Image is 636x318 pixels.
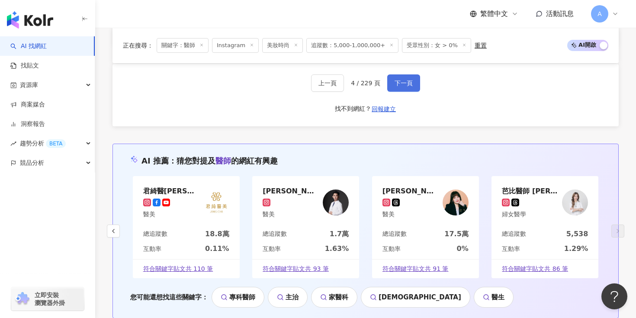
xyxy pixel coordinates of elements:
span: 立即安裝 瀏覽器外掛 [35,291,65,307]
a: 符合關鍵字貼文共 110 筆 [133,259,240,279]
div: 17.5萬 [444,229,468,239]
a: 家醫科 [311,287,357,308]
div: 芭比醫師 吳詩韻 [502,186,558,195]
span: 美妝時尚 [262,38,303,53]
span: 猜您對提及 的網紅有興趣 [177,156,278,165]
div: 總追蹤數 [263,230,287,238]
span: 趨勢分析 [20,134,66,153]
span: 符合關鍵字貼文共 86 筆 [502,265,568,273]
a: 君綺醫[PERSON_NAME]醫美KOL Avatar總追蹤數18.8萬互動率0.11%符合關鍵字貼文共 110 筆 [133,176,240,279]
div: 互動率 [263,245,281,254]
div: 張豫苓醫師 Dr. Jessica Chang [382,186,439,195]
a: 芭比醫師 [PERSON_NAME]婦女醫學KOL Avatar總追蹤數5,538互動率1.29%符合關鍵字貼文共 86 筆 [491,176,598,279]
span: 正在搜尋 ： [123,42,153,49]
div: 重置 [475,42,487,49]
button: 上一頁 [311,74,344,92]
div: 0% [457,244,469,254]
div: 總追蹤數 [143,230,167,238]
span: 競品分析 [20,153,44,173]
a: chrome extension立即安裝 瀏覽器外掛 [11,287,84,311]
span: 回報建立 [372,106,396,112]
span: rise [10,141,16,147]
div: 5,538 [566,229,588,239]
span: 活動訊息 [546,10,574,18]
a: 商案媒合 [10,100,45,109]
div: 1.29% [564,244,588,254]
span: 符合關鍵字貼文共 93 筆 [263,265,329,273]
span: 醫師 [215,156,231,165]
img: KOL Avatar [562,190,588,215]
span: 符合關鍵字貼文共 91 筆 [382,265,449,273]
span: 上一頁 [318,80,337,87]
span: 資源庫 [20,75,38,95]
img: KOL Avatar [203,190,229,215]
a: 符合關鍵字貼文共 91 筆 [372,259,479,279]
a: 主治 [268,287,308,308]
span: 受眾性別：女 > 0% [402,38,471,53]
span: 繁體中文 [480,9,508,19]
span: 4 / 229 頁 [351,80,380,87]
a: [DEMOGRAPHIC_DATA] [361,287,470,308]
div: 1.7萬 [330,229,349,239]
a: [PERSON_NAME]醫師 Dr. [PERSON_NAME]醫美KOL Avatar總追蹤數17.5萬互動率0%符合關鍵字貼文共 91 筆 [372,176,479,279]
div: 醫美 [143,210,199,219]
div: 醫美 [382,210,439,219]
div: 總追蹤數 [502,230,526,238]
span: 追蹤數：5,000-1,000,000+ [306,38,398,53]
a: 專科醫師 [212,287,264,308]
div: AI 推薦 ： [141,155,278,166]
iframe: Help Scout Beacon - Open [601,283,627,309]
a: [PERSON_NAME]醫師醫美KOL Avatar總追蹤數1.7萬互動率1.63%符合關鍵字貼文共 93 筆 [252,176,359,279]
a: 符合關鍵字貼文共 93 筆 [252,259,359,279]
div: 您可能還想找這些關鍵字： [130,287,601,308]
div: 1.63% [325,244,349,254]
img: KOL Avatar [443,190,469,215]
div: 互動率 [502,245,520,254]
span: 下一頁 [395,80,413,87]
a: 符合關鍵字貼文共 86 筆 [491,259,598,279]
div: 陳昱璁醫師 [263,186,319,195]
div: 君綺醫美 [143,186,199,195]
span: Instagram [212,38,259,53]
img: KOL Avatar [323,190,349,215]
img: chrome extension [14,292,31,306]
div: 互動率 [382,245,401,254]
span: 關鍵字：醫師 [157,38,209,53]
div: 總追蹤數 [382,230,407,238]
span: 符合關鍵字貼文共 110 筆 [143,265,213,273]
a: searchAI 找網紅 [10,42,47,51]
a: 醫生 [474,287,514,308]
div: 找不到網紅？ [335,105,371,113]
a: 洞察報告 [10,120,45,128]
button: 下一頁 [387,74,420,92]
div: 婦女醫學 [502,210,558,219]
div: 0.11% [205,244,229,254]
div: 互動率 [143,245,161,254]
div: BETA [46,139,66,148]
div: 醫美 [263,210,319,219]
div: 18.8萬 [205,229,229,239]
button: 回報建立 [371,102,396,116]
img: logo [7,11,53,29]
span: A [597,9,602,19]
a: 找貼文 [10,61,39,70]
